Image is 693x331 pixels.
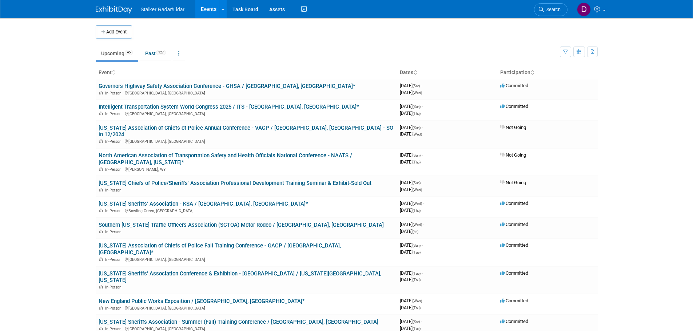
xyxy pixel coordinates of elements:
a: Search [534,3,567,16]
span: 45 [125,50,133,55]
span: In-Person [105,285,124,290]
span: In-Person [105,167,124,172]
span: Not Going [500,125,526,130]
span: (Wed) [413,132,422,136]
span: In-Person [105,230,124,234]
span: In-Person [105,188,124,193]
img: In-Person Event [99,112,103,115]
a: New England Public Works Exposition / [GEOGRAPHIC_DATA], [GEOGRAPHIC_DATA]* [99,298,305,304]
span: Not Going [500,180,526,185]
span: - [423,298,424,303]
img: In-Person Event [99,327,103,330]
th: Dates [397,66,497,79]
span: [DATE] [400,249,421,255]
span: [DATE] [400,222,424,227]
span: [DATE] [400,187,422,192]
span: (Tue) [413,271,421,275]
a: [US_STATE] Sheriffs Association - Summer (Fall) Training Conference / [GEOGRAPHIC_DATA], [GEOGRAP... [99,319,378,325]
span: (Wed) [413,91,422,95]
div: [GEOGRAPHIC_DATA], [GEOGRAPHIC_DATA] [99,305,394,311]
span: (Sun) [413,153,421,157]
div: [GEOGRAPHIC_DATA], [GEOGRAPHIC_DATA] [99,256,394,262]
span: Stalker Radar/Lidar [141,7,185,12]
span: [DATE] [400,201,424,206]
button: Add Event [96,25,132,39]
span: [DATE] [400,207,421,213]
span: [DATE] [400,242,423,248]
span: [DATE] [400,131,422,137]
span: - [422,125,423,130]
a: [US_STATE] Chiefs of Police/Sheriffs' Association Professional Development Training Seminar & Exh... [99,180,371,186]
span: [DATE] [400,298,424,303]
span: [DATE] [400,180,423,185]
span: [DATE] [400,277,421,282]
span: [DATE] [400,319,422,324]
span: - [421,83,422,88]
span: [DATE] [400,90,422,95]
span: [DATE] [400,159,421,165]
div: [GEOGRAPHIC_DATA], [GEOGRAPHIC_DATA] [99,138,394,144]
th: Participation [497,66,598,79]
span: Committed [500,298,528,303]
a: North American Association of Transportation Safety and Health Officials National Conference - NA... [99,152,352,166]
span: Committed [500,222,528,227]
img: In-Person Event [99,257,103,261]
th: Event [96,66,397,79]
span: In-Person [105,112,124,116]
span: In-Person [105,257,124,262]
span: Search [544,7,561,12]
span: Committed [500,242,528,248]
span: In-Person [105,306,124,311]
span: Committed [500,83,528,88]
img: ExhibitDay [96,6,132,13]
span: (Sun) [413,243,421,247]
span: (Thu) [413,278,421,282]
span: Committed [500,319,528,324]
div: [GEOGRAPHIC_DATA], [GEOGRAPHIC_DATA] [99,110,394,116]
a: Sort by Event Name [112,69,115,75]
span: [DATE] [400,326,421,331]
span: 127 [156,50,166,55]
span: (Thu) [413,112,421,116]
a: Sort by Participation Type [530,69,534,75]
span: (Wed) [413,223,422,227]
img: In-Person Event [99,230,103,233]
span: Not Going [500,152,526,158]
div: Bowling Green, [GEOGRAPHIC_DATA] [99,207,394,213]
img: In-Person Event [99,209,103,212]
span: (Sun) [413,105,421,109]
span: [DATE] [400,83,422,88]
a: [US_STATE] Association of Chiefs of Police Annual Conference - VACP / [GEOGRAPHIC_DATA], [GEOGRAP... [99,125,393,138]
span: (Wed) [413,188,422,192]
a: Governors Highway Safety Association Conference - GHSA / [GEOGRAPHIC_DATA], [GEOGRAPHIC_DATA]* [99,83,355,89]
span: - [423,201,424,206]
span: (Wed) [413,299,422,303]
span: - [422,242,423,248]
a: [US_STATE] Sheriffs' Association Conference & Exhibition - [GEOGRAPHIC_DATA] / [US_STATE][GEOGRAP... [99,270,381,284]
span: (Wed) [413,202,422,206]
span: [DATE] [400,229,418,234]
span: (Sun) [413,126,421,130]
div: [GEOGRAPHIC_DATA], [GEOGRAPHIC_DATA] [99,90,394,96]
span: - [422,104,423,109]
img: In-Person Event [99,139,103,143]
img: Don Horen [577,3,591,16]
span: - [421,319,422,324]
img: In-Person Event [99,285,103,288]
span: (Sat) [413,84,420,88]
span: - [422,152,423,158]
span: (Tue) [413,327,421,331]
span: Committed [500,201,528,206]
span: [DATE] [400,270,423,276]
span: [DATE] [400,152,423,158]
img: In-Person Event [99,188,103,191]
span: - [423,222,424,227]
div: [PERSON_NAME], WY [99,166,394,172]
a: Southern [US_STATE] Traffic Officers Association (SCTOA) Motor Rodeo / [GEOGRAPHIC_DATA], [GEOGRA... [99,222,384,228]
span: (Sat) [413,320,420,324]
span: (Fri) [413,230,418,234]
a: Sort by Start Date [413,69,417,75]
span: In-Person [105,209,124,213]
span: [DATE] [400,305,421,310]
span: Committed [500,104,528,109]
